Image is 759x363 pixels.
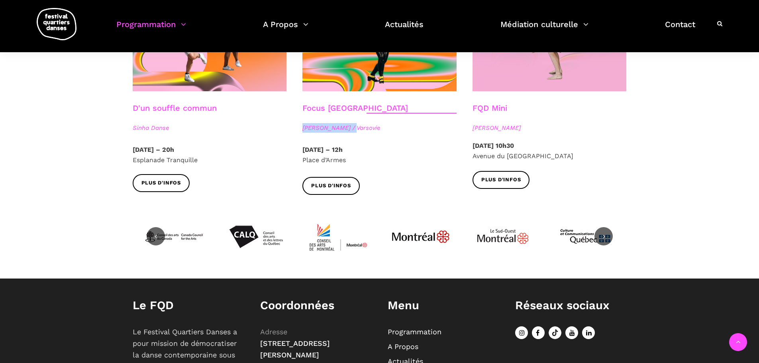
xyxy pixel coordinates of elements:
[391,207,451,267] img: JPGnr_b
[260,328,287,336] span: Adresse
[500,18,588,41] a: Médiation culturelle
[260,339,330,359] span: [STREET_ADDRESS][PERSON_NAME]
[133,123,287,133] span: Sinha Danse
[302,123,457,133] span: [PERSON_NAME] / Varsovie
[144,207,204,267] img: CAC_BW_black_f
[473,207,533,267] img: Logo_Mtl_Le_Sud-Ouest.svg_
[116,18,186,41] a: Programmation
[473,123,627,133] span: [PERSON_NAME]
[37,8,76,40] img: logo-fqd-med
[302,145,457,165] p: Place d’Armes
[133,146,174,153] strong: [DATE] – 20h
[308,207,368,267] img: CMYK_Logo_CAMMontreal
[133,174,190,192] a: Plus d'infos
[385,18,424,41] a: Actualités
[133,103,217,113] a: D'un souffle commun
[302,103,408,113] a: Focus [GEOGRAPHIC_DATA]
[302,146,343,153] strong: [DATE] – 12h
[133,298,244,312] h1: Le FQD
[515,298,627,312] h1: Réseaux sociaux
[665,18,695,41] a: Contact
[481,176,521,184] span: Plus d'infos
[388,342,418,351] a: A Propos
[226,207,286,267] img: Calq_noir
[263,18,308,41] a: A Propos
[141,179,181,187] span: Plus d'infos
[473,171,530,189] a: Plus d'infos
[473,152,573,160] span: Avenue du [GEOGRAPHIC_DATA]
[302,177,360,195] a: Plus d'infos
[388,298,499,312] h1: Menu
[473,103,507,113] a: FQD Mini
[388,328,441,336] a: Programmation
[260,298,372,312] h1: Coordonnées
[473,142,514,149] strong: [DATE] 10h30
[133,156,198,164] span: Esplanade Tranquille
[555,207,615,267] img: mccq-3-3
[311,182,351,190] span: Plus d'infos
